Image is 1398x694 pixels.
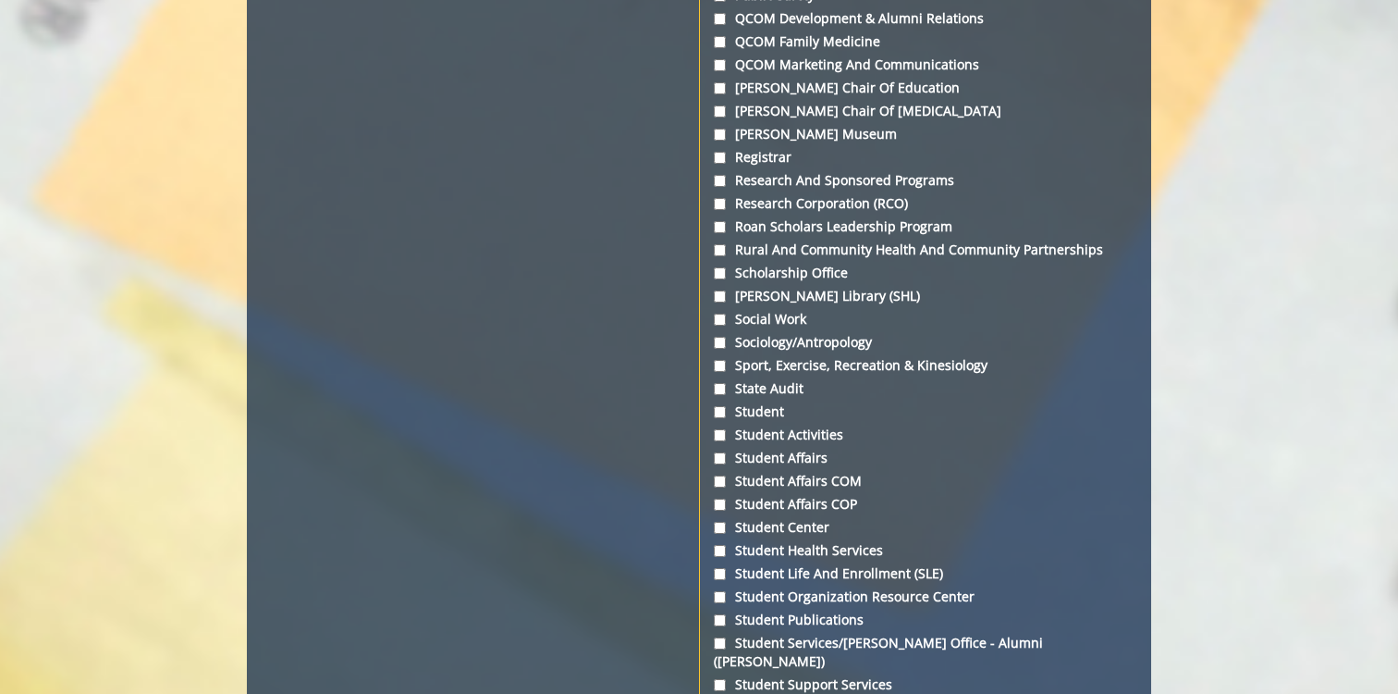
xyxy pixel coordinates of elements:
[714,287,1136,305] label: [PERSON_NAME] Library (SHL)
[714,310,1136,328] label: Social Work
[714,194,1136,213] label: Research Corporation (RCO)
[714,264,1136,282] label: Scholarship Office
[714,102,1136,120] label: [PERSON_NAME] Chair of [MEDICAL_DATA]
[714,148,1136,167] label: Registrar
[714,495,1136,514] label: Student Affairs COP
[714,241,1136,259] label: Rural and Community Health and Community Partnerships
[714,472,1136,490] label: Student Affairs COM
[714,9,1136,28] label: QCOM Development & Alumni Relations
[714,79,1136,97] label: [PERSON_NAME] Chair of Education
[714,426,1136,444] label: Student Activities
[714,379,1136,398] label: State Audit
[714,588,1136,606] label: Student Organization Resource Center
[714,32,1136,51] label: QCOM Family Medicine
[714,541,1136,560] label: Student Health Services
[714,56,1136,74] label: QCOM Marketing and Communications
[714,634,1136,671] label: Student Services/[PERSON_NAME] Office - Alumni ([PERSON_NAME])
[714,564,1136,583] label: Student Life and Enrollment (SLE)
[714,125,1136,143] label: [PERSON_NAME] Museum
[714,171,1136,190] label: Research and Sponsored Programs
[714,217,1136,236] label: Roan Scholars Leadership Program
[714,675,1136,694] label: Student Support Services
[714,518,1136,537] label: Student Center
[714,333,1136,352] label: Sociology/Antropology
[714,403,1136,421] label: Student
[714,611,1136,629] label: Student Publications
[714,449,1136,467] label: Student Affairs
[714,356,1136,375] label: Sport, Exercise, Recreation & Kinesiology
